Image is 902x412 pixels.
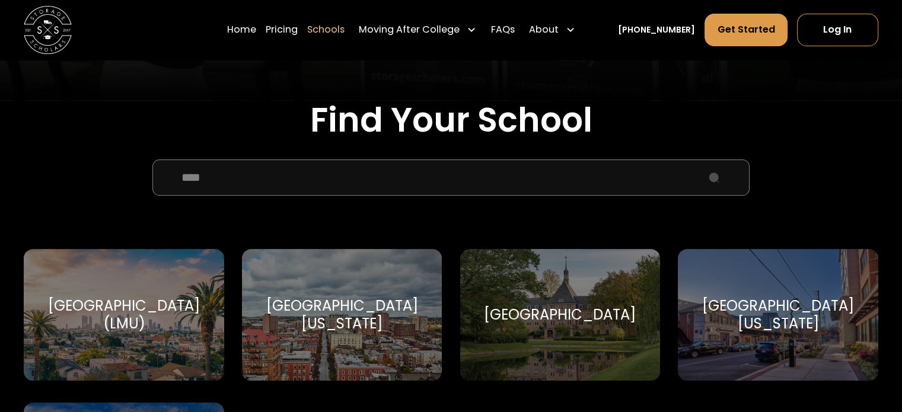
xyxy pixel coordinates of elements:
[256,297,428,333] div: [GEOGRAPHIC_DATA][US_STATE]
[618,24,695,36] a: [PHONE_NUMBER]
[24,249,224,381] a: Go to selected school
[227,13,256,46] a: Home
[242,249,442,381] a: Go to selected school
[692,297,863,333] div: [GEOGRAPHIC_DATA][US_STATE]
[24,100,878,140] h2: Find Your School
[490,13,514,46] a: FAQs
[529,23,559,37] div: About
[705,14,787,46] a: Get Started
[797,14,878,46] a: Log In
[460,249,660,381] a: Go to selected school
[359,23,460,37] div: Moving After College
[524,13,580,46] div: About
[24,6,72,54] a: home
[38,297,209,333] div: [GEOGRAPHIC_DATA] (LMU)
[307,13,345,46] a: Schools
[678,249,878,381] a: Go to selected school
[354,13,481,46] div: Moving After College
[266,13,298,46] a: Pricing
[24,6,72,54] img: Storage Scholars main logo
[484,306,636,324] div: [GEOGRAPHIC_DATA]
